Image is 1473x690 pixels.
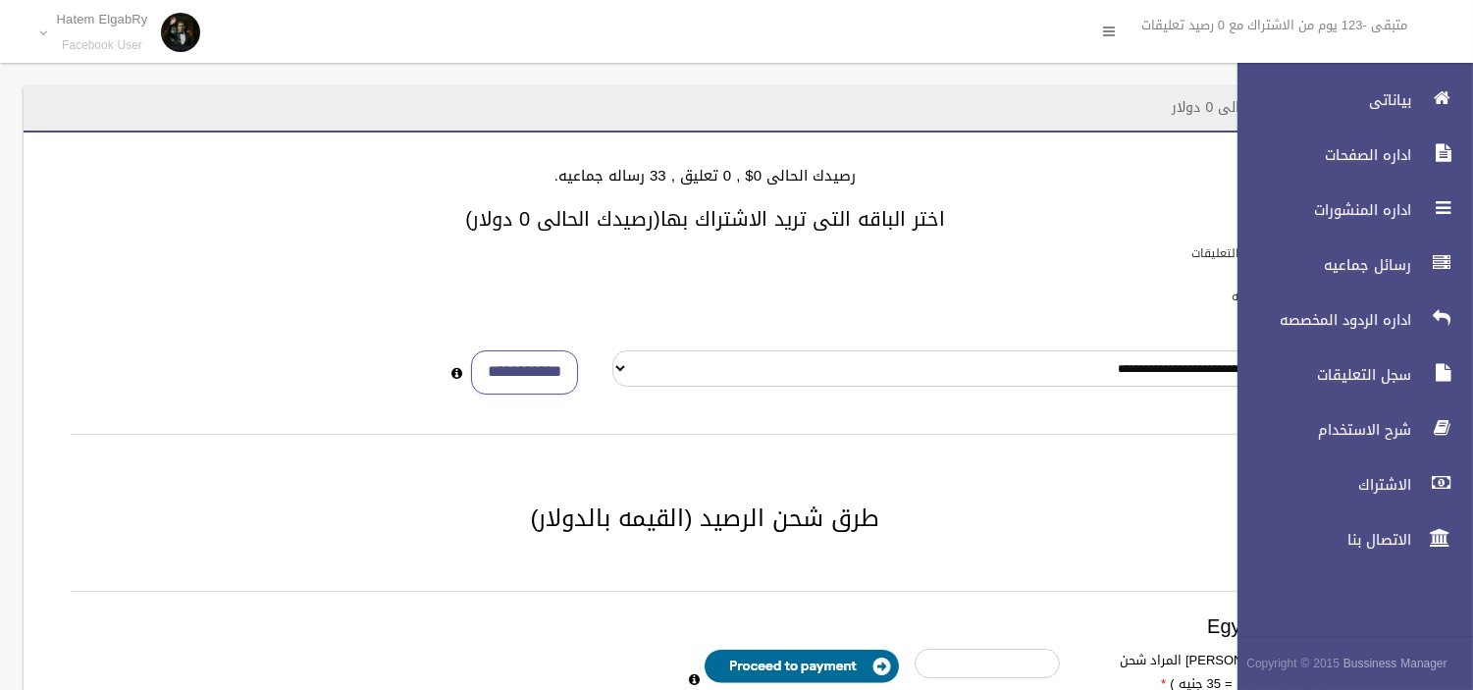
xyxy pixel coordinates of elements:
h3: اختر الباقه التى تريد الاشتراك بها(رصيدك الحالى 0 دولار) [47,208,1363,230]
span: اداره الردود المخصصه [1221,310,1417,330]
span: سجل التعليقات [1221,365,1417,385]
a: اداره الصفحات [1221,133,1473,177]
span: اداره الصفحات [1221,145,1417,165]
small: Facebook User [57,38,148,53]
span: بياناتى [1221,90,1417,110]
a: اداره المنشورات [1221,188,1473,232]
strong: Bussiness Manager [1343,653,1447,674]
a: بياناتى [1221,79,1473,122]
span: Copyright © 2015 [1246,653,1340,674]
span: شرح الاستخدام [1221,420,1417,440]
label: باقات الرد الالى على التعليقات [1191,242,1346,264]
a: شرح الاستخدام [1221,408,1473,451]
header: الاشتراك - رصيدك الحالى 0 دولار [1149,88,1387,127]
h4: رصيدك الحالى 0$ , 0 تعليق , 33 رساله جماعيه. [47,168,1363,185]
span: الاشتراك [1221,475,1417,495]
label: باقات الرسائل الجماعيه [1232,286,1346,307]
a: الاتصال بنا [1221,518,1473,561]
p: Hatem ElgabRy [57,12,148,27]
span: اداره المنشورات [1221,200,1417,220]
h3: Egypt payment [71,615,1340,637]
a: اداره الردود المخصصه [1221,298,1473,342]
span: الاتصال بنا [1221,530,1417,550]
a: الاشتراك [1221,463,1473,506]
span: رسائل جماعيه [1221,255,1417,275]
a: رسائل جماعيه [1221,243,1473,287]
h2: طرق شحن الرصيد (القيمه بالدولار) [47,505,1363,531]
a: سجل التعليقات [1221,353,1473,397]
